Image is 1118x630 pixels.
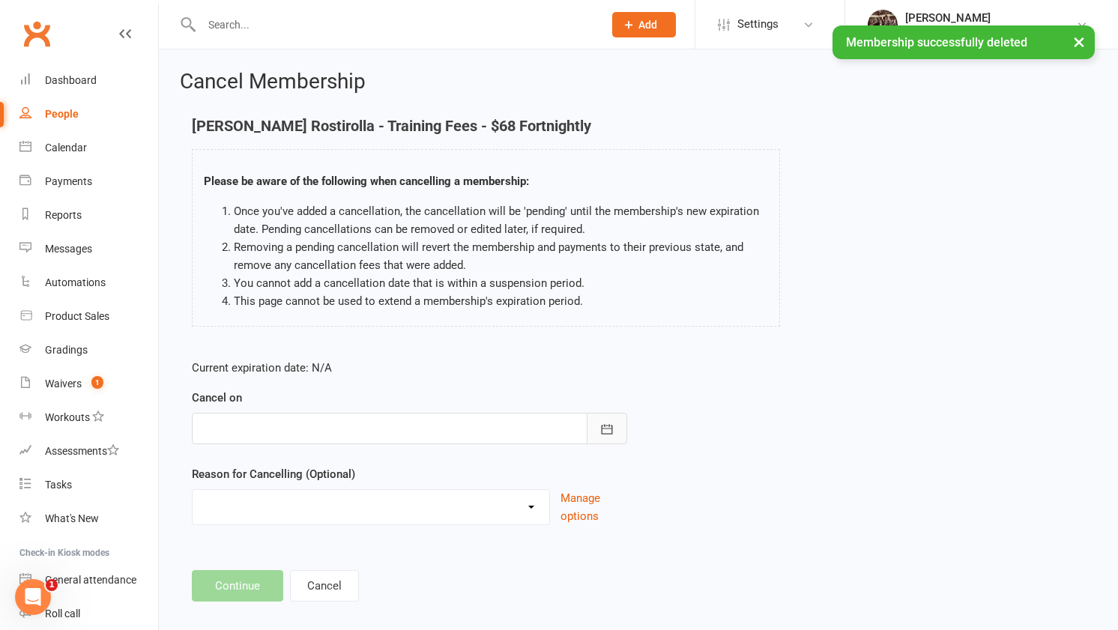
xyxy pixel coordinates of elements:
[180,70,1097,94] h2: Cancel Membership
[19,266,158,300] a: Automations
[19,199,158,232] a: Reports
[19,97,158,131] a: People
[905,25,1076,38] div: Kinetic Martial Arts [PERSON_NAME]
[45,276,106,288] div: Automations
[45,608,80,620] div: Roll call
[1066,25,1093,58] button: ×
[192,118,780,134] h4: [PERSON_NAME] Rostirolla - Training Fees - $68 Fortnightly
[45,378,82,390] div: Waivers
[19,131,158,165] a: Calendar
[19,300,158,333] a: Product Sales
[19,333,158,367] a: Gradings
[234,202,768,238] li: Once you've added a cancellation, the cancellation will be 'pending' until the membership's new e...
[45,243,92,255] div: Messages
[234,292,768,310] li: This page cannot be used to extend a membership's expiration period.
[18,15,55,52] a: Clubworx
[45,479,72,491] div: Tasks
[192,359,627,377] p: Current expiration date: N/A
[45,310,109,322] div: Product Sales
[234,238,768,274] li: Removing a pending cancellation will revert the membership and payments to their previous state, ...
[19,434,158,468] a: Assessments
[905,11,1076,25] div: [PERSON_NAME]
[19,232,158,266] a: Messages
[45,74,97,86] div: Dashboard
[833,25,1095,59] div: Membership successfully deleted
[197,14,593,35] input: Search...
[45,344,88,356] div: Gradings
[192,465,355,483] label: Reason for Cancelling (Optional)
[560,489,627,525] button: Manage options
[19,401,158,434] a: Workouts
[45,175,92,187] div: Payments
[45,209,82,221] div: Reports
[45,512,99,524] div: What's New
[638,19,657,31] span: Add
[204,175,529,188] strong: Please be aware of the following when cancelling a membership:
[19,367,158,401] a: Waivers 1
[737,7,779,41] span: Settings
[612,12,676,37] button: Add
[192,389,242,407] label: Cancel on
[45,108,79,120] div: People
[45,445,119,457] div: Assessments
[19,64,158,97] a: Dashboard
[19,468,158,502] a: Tasks
[19,165,158,199] a: Payments
[290,570,359,602] button: Cancel
[45,142,87,154] div: Calendar
[91,376,103,389] span: 1
[46,579,58,591] span: 1
[45,574,136,586] div: General attendance
[19,563,158,597] a: General attendance kiosk mode
[15,579,51,615] iframe: Intercom live chat
[45,411,90,423] div: Workouts
[19,502,158,536] a: What's New
[234,274,768,292] li: You cannot add a cancellation date that is within a suspension period.
[868,10,898,40] img: thumb_image1665806850.png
